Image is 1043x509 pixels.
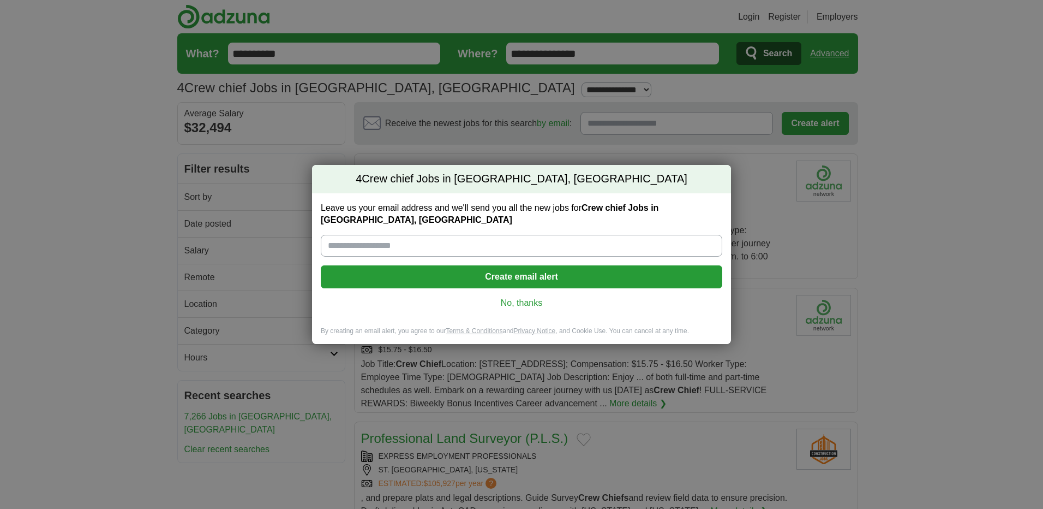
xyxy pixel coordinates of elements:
button: Create email alert [321,265,722,288]
label: Leave us your email address and we'll send you all the new jobs for [321,202,722,226]
a: No, thanks [329,297,714,309]
strong: Crew chief Jobs in [GEOGRAPHIC_DATA], [GEOGRAPHIC_DATA] [321,203,658,224]
a: Privacy Notice [514,327,556,335]
h2: Crew chief Jobs in [GEOGRAPHIC_DATA], [GEOGRAPHIC_DATA] [312,165,731,193]
div: By creating an email alert, you agree to our and , and Cookie Use. You can cancel at any time. [312,327,731,345]
span: 4 [356,171,362,187]
a: Terms & Conditions [446,327,502,335]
